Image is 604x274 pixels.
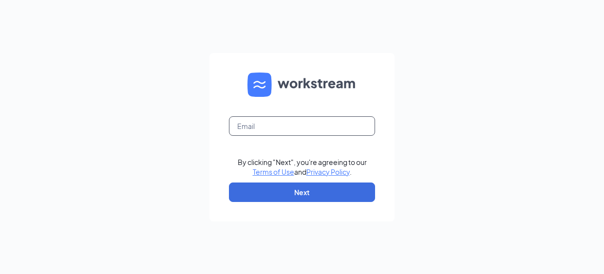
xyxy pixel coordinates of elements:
div: By clicking "Next", you're agreeing to our and . [238,157,367,177]
a: Privacy Policy [306,167,350,176]
input: Email [229,116,375,136]
img: WS logo and Workstream text [247,73,357,97]
button: Next [229,183,375,202]
a: Terms of Use [253,167,294,176]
